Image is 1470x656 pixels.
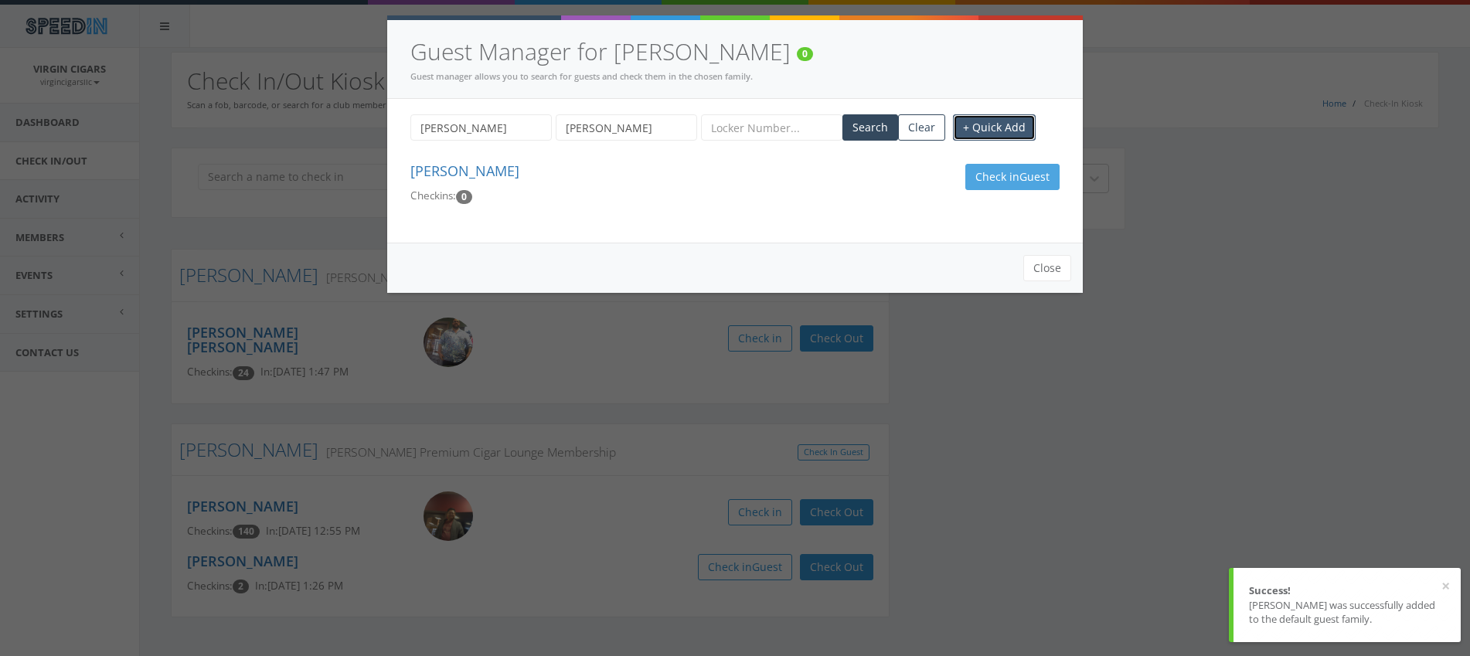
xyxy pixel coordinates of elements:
button: Close [1023,255,1071,281]
button: × [1441,579,1450,594]
span: Checkin count [456,190,472,204]
span: Guest [1019,169,1050,184]
input: Locker Number... [701,114,842,141]
div: [PERSON_NAME] was successfully added to the default guest family. [1249,598,1445,627]
input: Last Name... [556,114,697,141]
button: Check inGuest [965,164,1060,190]
div: Success! [1249,583,1445,598]
button: Clear [898,114,945,141]
h4: Guest Manager for [PERSON_NAME] [410,36,1060,69]
input: First Name... [410,114,552,141]
span: Checkins: [410,189,456,202]
span: Number of guests used this calendar month [797,47,813,61]
button: + Quick Add [953,114,1036,141]
button: Search [842,114,898,141]
a: [PERSON_NAME] [410,161,519,180]
small: Guest manager allows you to search for guests and check them in the chosen family. [410,70,753,82]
